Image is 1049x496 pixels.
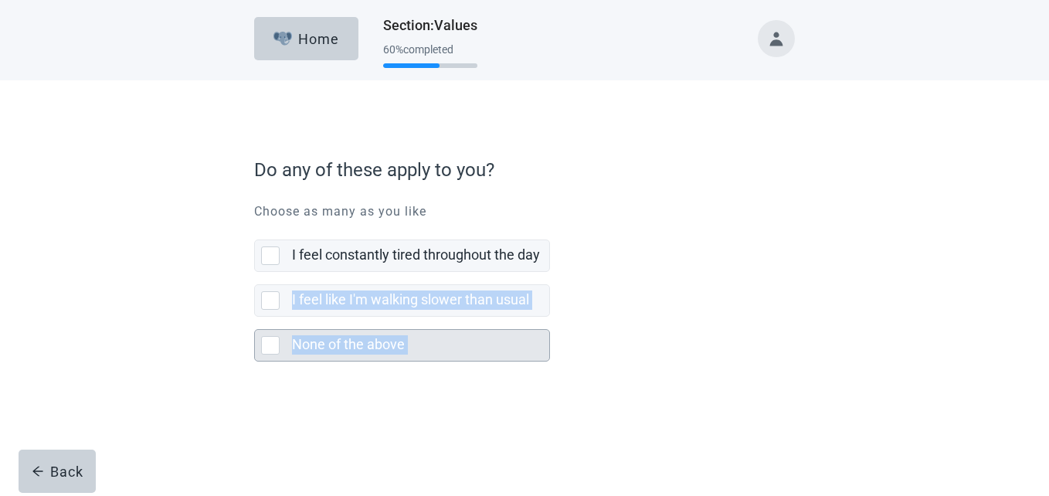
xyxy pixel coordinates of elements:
[292,246,540,263] label: I feel constantly tired throughout the day
[383,37,477,75] div: Progress section
[254,240,550,272] div: I feel constantly tired throughout the day, checkbox, not selected
[292,291,529,307] label: I feel like I'm walking slower than usual
[254,329,550,362] div: None of the above, checkbox, not selected
[273,32,293,46] img: Elephant
[19,450,96,493] button: arrow-leftBack
[254,156,787,184] label: Do any of these apply to you?
[254,202,795,221] p: Choose as many as you like
[32,465,44,477] span: arrow-left
[383,43,477,56] div: 60 % completed
[273,31,340,46] div: Home
[254,17,358,60] button: ElephantHome
[758,20,795,57] button: Toggle account menu
[383,15,477,36] h1: Section : Values
[292,336,405,352] label: None of the above
[32,464,83,479] div: Back
[254,284,550,317] div: I feel like I'm walking slower than usual, checkbox, not selected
